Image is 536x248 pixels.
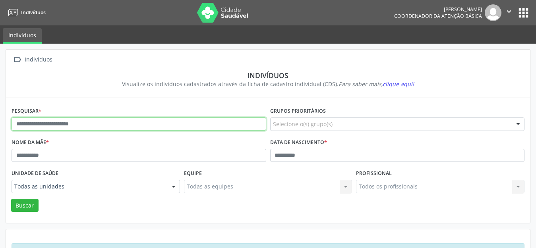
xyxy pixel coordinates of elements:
[17,80,519,88] div: Visualize os indivíduos cadastrados através da ficha de cadastro individual (CDS).
[517,6,530,20] button: apps
[3,28,42,44] a: Indivíduos
[273,120,333,128] span: Selecione o(s) grupo(s)
[12,54,23,65] i: 
[184,167,202,180] label: Equipe
[12,54,54,65] a:  Indivíduos
[485,4,501,21] img: img
[21,9,46,16] span: Indivíduos
[12,167,58,180] label: Unidade de saúde
[23,54,54,65] div: Indivíduos
[356,167,392,180] label: Profissional
[394,13,482,19] span: Coordenador da Atenção Básica
[270,105,326,117] label: Grupos prioritários
[270,136,327,149] label: Data de nascimento
[501,4,517,21] button: 
[383,80,414,88] span: clique aqui!
[6,6,46,19] a: Indivíduos
[394,6,482,13] div: [PERSON_NAME]
[12,105,41,117] label: Pesquisar
[17,71,519,80] div: Indivíduos
[505,7,513,16] i: 
[12,136,49,149] label: Nome da mãe
[11,199,39,212] button: Buscar
[339,80,414,88] i: Para saber mais,
[14,183,164,190] span: Todas as unidades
